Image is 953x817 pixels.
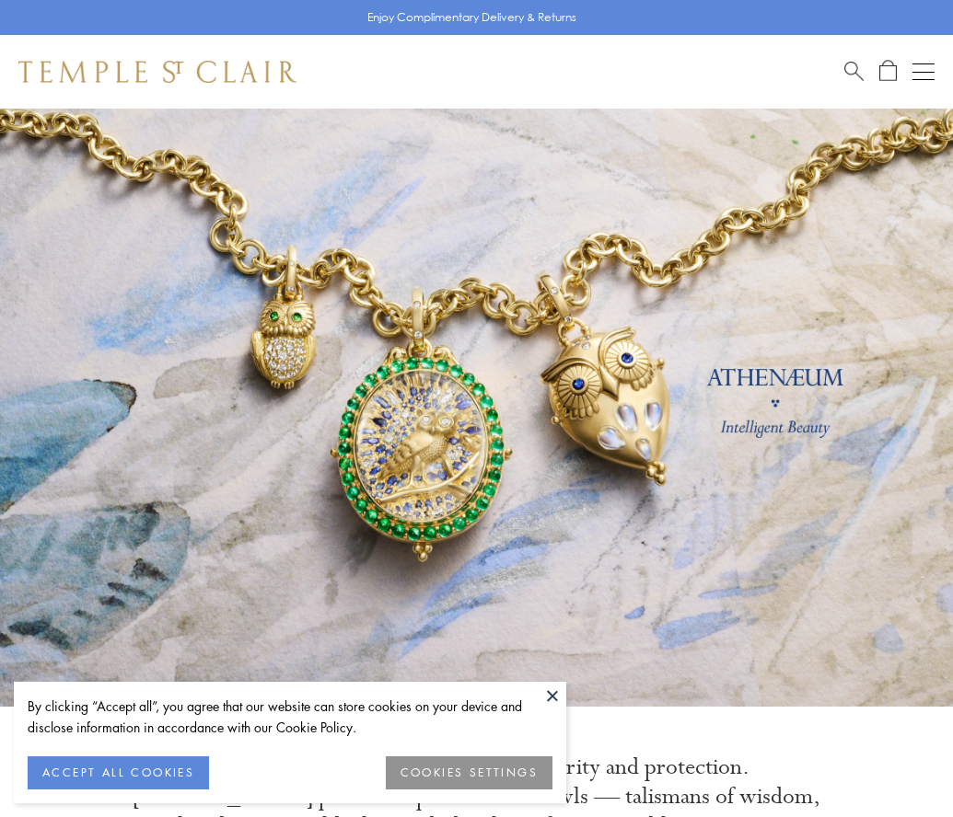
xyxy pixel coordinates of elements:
[28,756,209,789] button: ACCEPT ALL COOKIES
[28,696,552,738] div: By clicking “Accept all”, you agree that our website can store cookies on your device and disclos...
[18,61,296,83] img: Temple St. Clair
[367,8,576,27] p: Enjoy Complimentary Delivery & Returns
[386,756,552,789] button: COOKIES SETTINGS
[844,60,864,83] a: Search
[879,60,897,83] a: Open Shopping Bag
[912,61,935,83] button: Open navigation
